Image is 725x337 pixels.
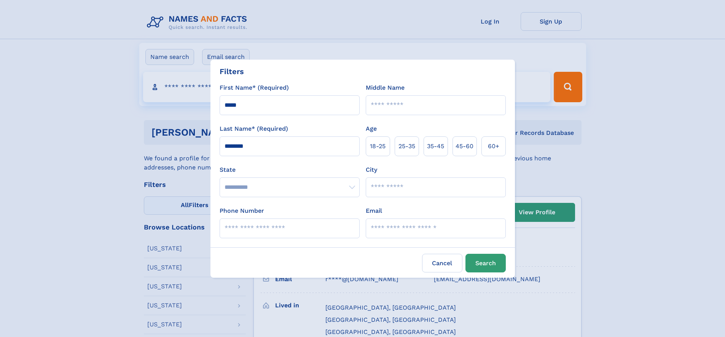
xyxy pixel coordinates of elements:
[220,124,288,133] label: Last Name* (Required)
[220,83,289,92] label: First Name* (Required)
[456,142,473,151] span: 45‑60
[427,142,444,151] span: 35‑45
[398,142,415,151] span: 25‑35
[366,165,377,174] label: City
[220,165,360,174] label: State
[488,142,499,151] span: 60+
[366,206,382,215] label: Email
[366,83,405,92] label: Middle Name
[366,124,377,133] label: Age
[465,254,506,272] button: Search
[370,142,386,151] span: 18‑25
[422,254,462,272] label: Cancel
[220,206,264,215] label: Phone Number
[220,66,244,77] div: Filters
